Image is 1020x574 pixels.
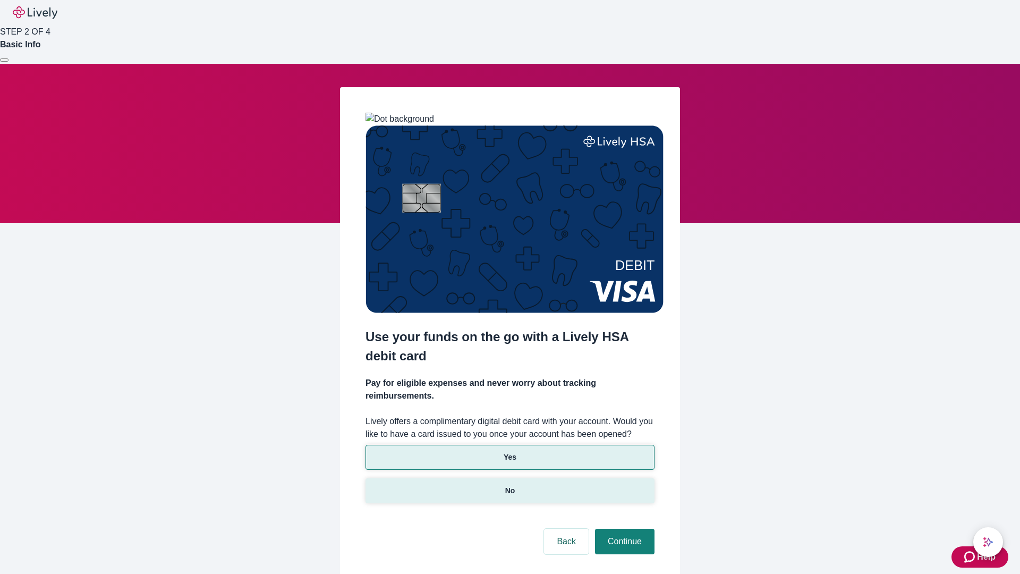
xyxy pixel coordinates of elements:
[365,415,654,441] label: Lively offers a complimentary digital debit card with your account. Would you like to have a card...
[964,551,977,563] svg: Zendesk support icon
[504,452,516,463] p: Yes
[13,6,57,19] img: Lively
[365,125,664,313] img: Debit card
[365,445,654,470] button: Yes
[365,478,654,503] button: No
[595,529,654,554] button: Continue
[505,485,515,496] p: No
[983,537,993,547] svg: Lively AI Assistant
[973,527,1003,557] button: chat
[977,551,996,563] span: Help
[951,546,1008,568] button: Zendesk support iconHelp
[365,377,654,402] h4: Pay for eligible expenses and never worry about tracking reimbursements.
[544,529,589,554] button: Back
[365,113,434,125] img: Dot background
[365,327,654,366] h2: Use your funds on the go with a Lively HSA debit card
